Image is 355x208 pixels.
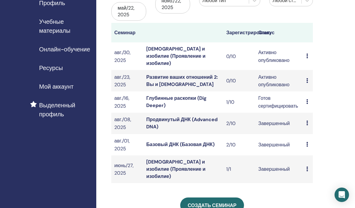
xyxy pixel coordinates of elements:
[114,116,131,130] font: авг./08, 2025
[39,64,63,72] font: Ресурсы
[226,166,231,172] font: 1/1
[335,188,349,202] div: Открытый Интерком Мессенджер
[258,74,290,88] font: Активно опубликовано
[114,95,129,109] font: авг./16, 2025
[258,29,275,36] font: Статус
[226,142,236,148] font: 2/10
[226,120,236,127] font: 2/10
[114,29,135,36] font: Семинар
[114,138,130,151] font: авг./01, 2025
[114,49,131,63] font: авг./30, 2025
[146,46,205,66] a: [DEMOGRAPHIC_DATA] и изобилие (Проявление и изобилие)
[39,83,73,90] font: Мой аккаунт
[226,99,234,105] font: 1/10
[146,141,214,148] a: Базовый ДНК (Базовая ДНК)
[114,162,134,176] font: июнь/27, 2025
[226,53,236,60] font: 0/10
[146,74,218,87] a: Развитие ваших отношений 2: Вы и [DEMOGRAPHIC_DATA]
[39,101,75,118] font: Выделенный профиль
[118,5,134,18] font: май/22, 2025
[146,116,217,130] a: Продвинутый ДНК (Advanced DNA)
[258,95,298,109] font: Готов сертифицировать
[39,18,70,35] font: Учебные материалы
[258,142,290,148] font: Завершенный
[258,166,290,172] font: Завершенный
[146,95,206,109] a: Глубинные раскопки (Dig Deeper)
[39,45,90,53] font: Онлайн-обучение
[226,78,236,84] font: 0/10
[114,74,130,88] font: авг./23, 2025
[258,120,290,127] font: Завершенный
[226,29,271,36] font: Зарегистрировано
[258,49,290,63] font: Активно опубликовано
[146,159,205,179] a: [DEMOGRAPHIC_DATA] и изобилие (Проявление и изобилие)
